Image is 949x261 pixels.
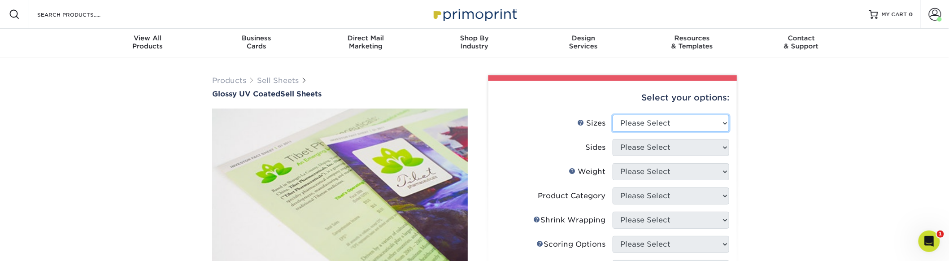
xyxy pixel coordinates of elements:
[212,76,246,85] a: Products
[638,34,747,50] div: & Templates
[533,215,605,226] div: Shrink Wrapping
[529,34,638,42] span: Design
[538,191,605,201] div: Product Category
[212,90,468,98] h1: Sell Sheets
[747,34,856,50] div: & Support
[311,34,420,50] div: Marketing
[311,29,420,57] a: Direct MailMarketing
[212,90,280,98] span: Glossy UV Coated
[747,34,856,42] span: Contact
[919,231,940,252] iframe: Intercom live chat
[202,34,311,42] span: Business
[585,142,605,153] div: Sides
[882,11,907,18] span: MY CART
[93,29,202,57] a: View AllProducts
[638,29,747,57] a: Resources& Templates
[529,34,638,50] div: Services
[909,11,913,17] span: 0
[36,9,124,20] input: SEARCH PRODUCTS.....
[257,76,299,85] a: Sell Sheets
[430,4,519,24] img: Primoprint
[420,29,529,57] a: Shop ByIndustry
[569,166,605,177] div: Weight
[536,239,605,250] div: Scoring Options
[93,34,202,50] div: Products
[420,34,529,42] span: Shop By
[747,29,856,57] a: Contact& Support
[638,34,747,42] span: Resources
[202,29,311,57] a: BusinessCards
[529,29,638,57] a: DesignServices
[93,34,202,42] span: View All
[577,118,605,129] div: Sizes
[212,90,468,98] a: Glossy UV CoatedSell Sheets
[496,81,730,115] div: Select your options:
[420,34,529,50] div: Industry
[311,34,420,42] span: Direct Mail
[937,231,944,238] span: 1
[202,34,311,50] div: Cards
